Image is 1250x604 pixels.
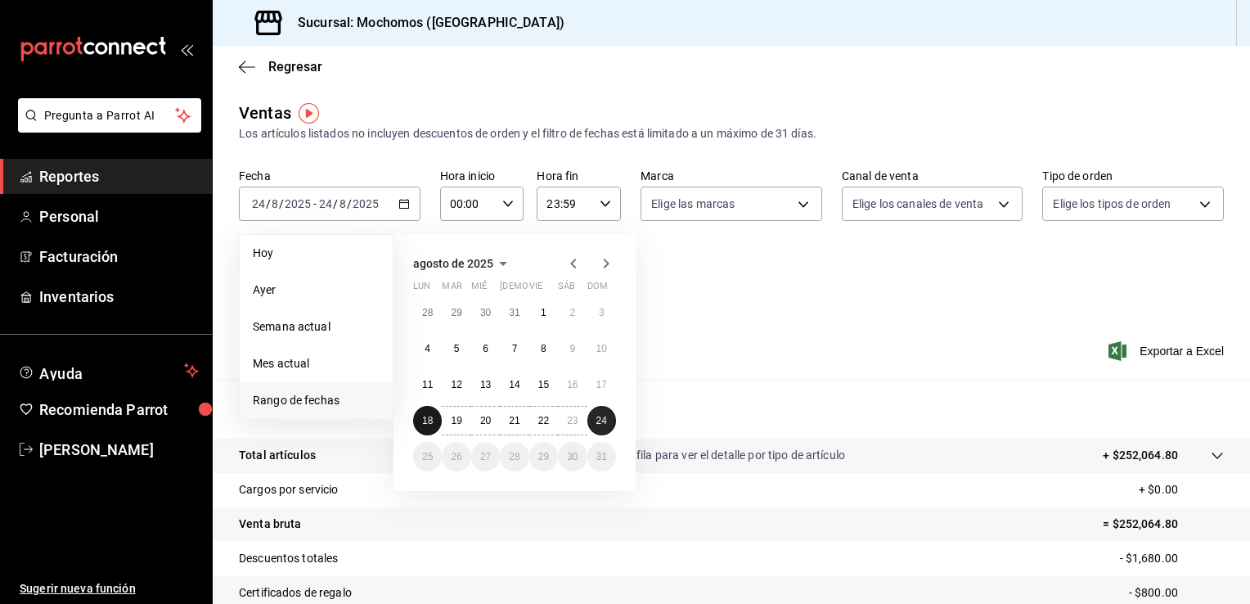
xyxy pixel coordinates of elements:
[558,281,575,298] abbr: sábado
[569,307,575,318] abbr: 2 de agosto de 2025
[425,343,430,354] abbr: 4 de agosto de 2025
[558,370,587,399] button: 16 de agosto de 2025
[1129,584,1224,602] p: - $800.00
[1042,170,1224,182] label: Tipo de orden
[313,197,317,210] span: -
[39,361,178,381] span: Ayuda
[512,343,518,354] abbr: 7 de agosto de 2025
[569,343,575,354] abbr: 9 de agosto de 2025
[596,415,607,426] abbr: 24 de agosto de 2025
[1103,447,1178,464] p: + $252,064.80
[284,197,312,210] input: ----
[239,584,352,602] p: Certificados de regalo
[471,281,487,298] abbr: miércoles
[541,343,546,354] abbr: 8 de agosto de 2025
[39,165,199,187] span: Reportes
[500,281,596,298] abbr: jueves
[451,415,461,426] abbr: 19 de agosto de 2025
[239,125,1224,142] div: Los artículos listados no incluyen descuentos de orden y el filtro de fechas está limitado a un m...
[509,379,519,390] abbr: 14 de agosto de 2025
[480,415,491,426] abbr: 20 de agosto de 2025
[271,197,279,210] input: --
[422,451,433,462] abbr: 25 de agosto de 2025
[483,343,488,354] abbr: 6 de agosto de 2025
[442,334,470,363] button: 5 de agosto de 2025
[239,550,338,567] p: Descuentos totales
[509,307,519,318] abbr: 31 de julio de 2025
[422,379,433,390] abbr: 11 de agosto de 2025
[20,580,199,597] span: Sugerir nueva función
[587,298,616,327] button: 3 de agosto de 2025
[268,59,322,74] span: Regresar
[509,451,519,462] abbr: 28 de agosto de 2025
[39,399,199,421] span: Recomienda Parrot
[567,379,578,390] abbr: 16 de agosto de 2025
[567,451,578,462] abbr: 30 de agosto de 2025
[573,447,845,464] p: Da clic en la fila para ver el detalle por tipo de artículo
[471,298,500,327] button: 30 de julio de 2025
[442,406,470,435] button: 19 de agosto de 2025
[538,379,549,390] abbr: 15 de agosto de 2025
[413,370,442,399] button: 11 de agosto de 2025
[239,516,301,533] p: Venta bruta
[239,59,322,74] button: Regresar
[587,334,616,363] button: 10 de agosto de 2025
[442,442,470,471] button: 26 de agosto de 2025
[558,298,587,327] button: 2 de agosto de 2025
[454,343,460,354] abbr: 5 de agosto de 2025
[1053,196,1171,212] span: Elige los tipos de orden
[253,282,380,299] span: Ayer
[413,406,442,435] button: 18 de agosto de 2025
[413,254,513,273] button: agosto de 2025
[500,442,528,471] button: 28 de agosto de 2025
[279,197,284,210] span: /
[1139,481,1224,498] p: + $0.00
[596,343,607,354] abbr: 10 de agosto de 2025
[413,442,442,471] button: 25 de agosto de 2025
[587,442,616,471] button: 31 de agosto de 2025
[558,334,587,363] button: 9 de agosto de 2025
[333,197,338,210] span: /
[347,197,352,210] span: /
[442,281,461,298] abbr: martes
[480,307,491,318] abbr: 30 de julio de 2025
[253,318,380,336] span: Semana actual
[500,334,528,363] button: 7 de agosto de 2025
[538,415,549,426] abbr: 22 de agosto de 2025
[596,451,607,462] abbr: 31 de agosto de 2025
[509,415,519,426] abbr: 21 de agosto de 2025
[239,447,316,464] p: Total artículos
[299,103,319,124] img: Tooltip marker
[1103,516,1224,533] p: = $252,064.80
[587,281,608,298] abbr: domingo
[529,298,558,327] button: 1 de agosto de 2025
[39,286,199,308] span: Inventarios
[480,379,491,390] abbr: 13 de agosto de 2025
[413,257,493,270] span: agosto de 2025
[44,107,176,124] span: Pregunta a Parrot AI
[852,196,983,212] span: Elige los canales de venta
[239,481,339,498] p: Cargos por servicio
[471,370,500,399] button: 13 de agosto de 2025
[180,43,193,56] button: open_drawer_menu
[413,281,430,298] abbr: lunes
[587,406,616,435] button: 24 de agosto de 2025
[451,379,461,390] abbr: 12 de agosto de 2025
[442,298,470,327] button: 29 de julio de 2025
[39,205,199,228] span: Personal
[440,170,524,182] label: Hora inicio
[599,307,605,318] abbr: 3 de agosto de 2025
[529,406,558,435] button: 22 de agosto de 2025
[641,170,822,182] label: Marca
[529,334,558,363] button: 8 de agosto de 2025
[239,101,291,125] div: Ventas
[558,442,587,471] button: 30 de agosto de 2025
[500,370,528,399] button: 14 de agosto de 2025
[253,245,380,262] span: Hoy
[239,399,1224,419] p: Resumen
[451,307,461,318] abbr: 29 de julio de 2025
[538,451,549,462] abbr: 29 de agosto de 2025
[1112,341,1224,361] button: Exportar a Excel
